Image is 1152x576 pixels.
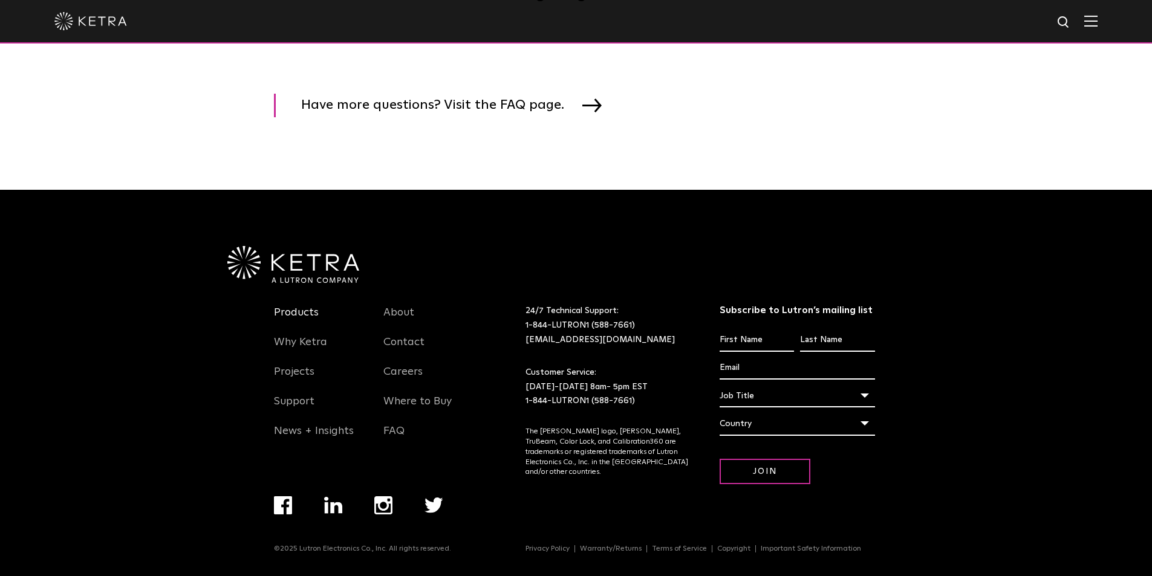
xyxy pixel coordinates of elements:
a: Contact [383,335,425,363]
div: Job Title [720,384,875,407]
a: Projects [274,365,314,393]
div: Country [720,412,875,435]
h3: Subscribe to Lutron’s mailing list [720,304,875,317]
a: Where to Buy [383,395,452,422]
input: Join [720,459,810,485]
div: Navigation Menu [274,496,475,545]
a: Support [274,395,314,422]
a: About [383,306,414,334]
p: Customer Service: [DATE]-[DATE] 8am- 5pm EST [526,366,689,409]
p: ©2025 Lutron Electronics Co., Inc. All rights reserved. [274,545,451,553]
input: Email [720,357,875,380]
a: 1-844-LUTRON1 (588-7661) [526,396,635,405]
a: News + Insights [274,424,354,452]
img: ketra-logo-2019-white [54,12,127,30]
a: Why Ketra [274,335,327,363]
a: Terms of Service [647,545,712,552]
img: arrow [582,99,602,112]
span: Have more questions? Visit the FAQ page. [301,94,582,117]
a: FAQ [383,424,405,452]
input: Last Name [800,329,874,352]
p: The [PERSON_NAME] logo, [PERSON_NAME], TruBeam, Color Lock, and Calibration360 are trademarks or ... [526,427,689,477]
div: Navigation Menu [526,545,878,553]
p: 24/7 Technical Support: [526,304,689,347]
img: instagram [374,496,392,514]
div: Navigation Menu [383,304,475,452]
a: 1-844-LUTRON1 (588-7661) [526,321,635,329]
img: facebook [274,496,292,514]
div: Navigation Menu [274,304,366,452]
img: Ketra-aLutronCo_White_RGB [227,246,359,283]
a: Important Safety Information [756,545,866,552]
a: Have more questions? Visit the FAQ page. [274,94,617,117]
a: Privacy Policy [521,545,575,552]
a: Warranty/Returns [575,545,647,552]
img: Hamburger%20Nav.svg [1084,15,1098,27]
a: Careers [383,365,423,393]
input: First Name [720,329,794,352]
img: search icon [1056,15,1072,30]
a: Products [274,306,319,334]
a: Copyright [712,545,756,552]
a: [EMAIL_ADDRESS][DOMAIN_NAME] [526,335,675,344]
img: twitter [425,497,443,513]
img: linkedin [324,497,343,514]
